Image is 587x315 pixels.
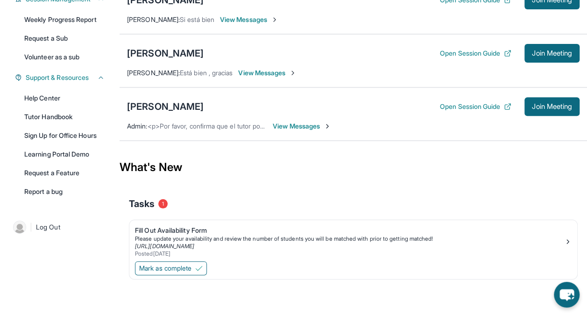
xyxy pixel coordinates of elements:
[127,47,204,60] div: [PERSON_NAME]
[180,15,214,23] span: Si está bien
[135,261,207,275] button: Mark as complete
[127,69,180,77] span: [PERSON_NAME] :
[26,73,89,82] span: Support & Resources
[19,183,110,200] a: Report a bug
[22,73,105,82] button: Support & Resources
[135,250,564,258] div: Posted [DATE]
[127,15,180,23] span: [PERSON_NAME] :
[135,243,194,250] a: [URL][DOMAIN_NAME]
[180,69,233,77] span: Está bien , gracias
[147,122,493,130] span: <p>Por favor, confirma que el tutor podrá asistir a tu primera hora de reunión asignada antes de ...
[271,16,278,23] img: Chevron-Right
[19,165,110,181] a: Request a Feature
[440,49,511,58] button: Open Session Guide
[13,221,26,234] img: user-img
[139,264,191,273] span: Mark as complete
[324,122,331,130] img: Chevron-Right
[532,50,572,56] span: Join Meeting
[19,90,110,107] a: Help Center
[127,100,204,113] div: [PERSON_NAME]
[135,226,564,235] div: Fill Out Availability Form
[554,282,580,308] button: chat-button
[238,68,297,78] span: View Messages
[19,108,110,125] a: Tutor Handbook
[135,235,564,243] div: Please update your availability and review the number of students you will be matched with prior ...
[532,104,572,109] span: Join Meeting
[289,69,297,77] img: Chevron-Right
[158,199,168,208] span: 1
[19,11,110,28] a: Weekly Progress Report
[19,30,110,47] a: Request a Sub
[127,122,147,130] span: Admin :
[129,197,155,210] span: Tasks
[19,146,110,163] a: Learning Portal Demo
[524,44,580,63] button: Join Meeting
[220,15,278,24] span: View Messages
[36,222,60,232] span: Log Out
[19,127,110,144] a: Sign Up for Office Hours
[120,147,587,188] div: What's New
[195,265,203,272] img: Mark as complete
[524,97,580,116] button: Join Meeting
[129,220,577,259] a: Fill Out Availability FormPlease update your availability and review the number of students you w...
[30,222,32,233] span: |
[440,102,511,111] button: Open Session Guide
[273,122,331,131] span: View Messages
[19,49,110,65] a: Volunteer as a sub
[9,217,110,237] a: |Log Out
